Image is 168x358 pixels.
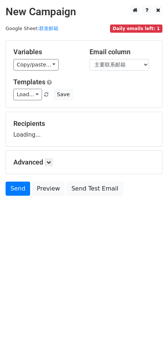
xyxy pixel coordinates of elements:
a: Daily emails left: 1 [110,26,162,31]
a: Load... [13,89,42,100]
h5: Advanced [13,158,155,166]
span: Daily emails left: 1 [110,25,162,33]
div: Loading... [13,120,155,139]
h5: Variables [13,48,78,56]
a: Copy/paste... [13,59,59,71]
a: Send [6,182,30,196]
h2: New Campaign [6,6,162,18]
a: Templates [13,78,45,86]
a: 群发邮箱 [39,26,58,31]
h5: Email column [90,48,155,56]
a: Preview [32,182,65,196]
a: Send Test Email [67,182,123,196]
button: Save [54,89,73,100]
h5: Recipients [13,120,155,128]
small: Google Sheet: [6,26,58,31]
